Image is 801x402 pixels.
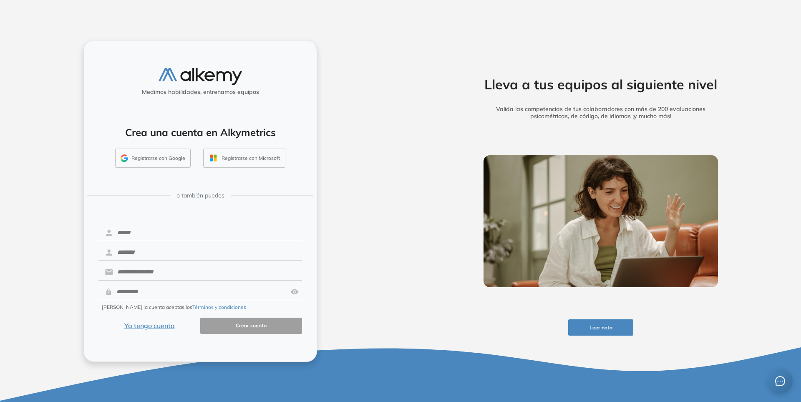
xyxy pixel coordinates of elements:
button: Registrarse con Microsoft [203,149,285,168]
img: logo-alkemy [159,68,242,85]
img: asd [290,284,299,300]
img: GMAIL_ICON [121,154,128,162]
button: Ya tengo cuenta [98,318,200,334]
button: Leer nota [568,319,633,336]
h2: Lleva a tus equipos al siguiente nivel [471,76,731,92]
span: [PERSON_NAME] la cuenta aceptas los [102,303,246,311]
span: o también puedes [176,191,224,200]
h5: Valida las competencias de tus colaboradores con más de 200 evaluaciones psicométricas, de código... [471,106,731,120]
button: Crear cuenta [200,318,302,334]
h5: Medimos habilidades, entrenamos equipos [87,88,313,96]
img: OUTLOOK_ICON [209,153,218,163]
span: message [775,376,785,386]
button: Términos y condiciones [192,303,246,311]
button: Registrarse con Google [115,149,191,168]
img: img-more-info [484,155,718,287]
h4: Crea una cuenta en Alkymetrics [95,126,306,139]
